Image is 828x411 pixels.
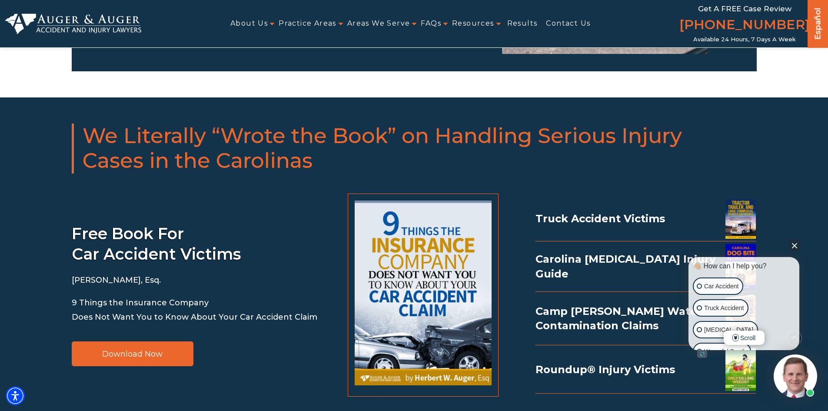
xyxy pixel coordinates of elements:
[535,348,756,391] div: Roundup® Injury Victims
[698,4,791,13] span: Get a FREE Case Review
[279,14,336,33] a: Practice Areas
[6,386,25,405] div: Accessibility Menu
[546,14,590,33] a: Contact Us
[83,148,757,174] span: Cases in the Carolinas
[72,341,193,366] a: Download Now
[535,294,756,343] a: Camp [PERSON_NAME] Water Contamination Claimsbook
[5,13,141,34] img: Auger & Auger Accident and Injury Lawyers Logo
[693,36,796,43] span: Available 24 Hours, 7 Days a Week
[725,244,756,289] img: Dog Bite Injury Guide Ebook
[774,354,817,398] img: Intaker widget Avatar
[535,348,756,391] a: Roundup® Injury VictimsCase Against Roundup Ebook
[102,350,163,358] span: Download Now
[788,239,801,251] button: Close Intaker Chat Widget
[725,199,756,239] img: Truck Accident Ebook
[72,224,317,264] h3: Free book for car accident victims
[535,294,756,343] div: Camp [PERSON_NAME] Water Contamination Claims
[72,296,317,324] p: 9 Things the Insurance Company Does Not Want You to Know About Your Car Accident Claim
[535,244,756,289] div: Carolina [MEDICAL_DATA] Injury Guide
[704,281,738,292] p: Car Accident
[679,15,810,36] a: [PHONE_NUMBER]
[535,244,756,289] a: Carolina [MEDICAL_DATA] Injury GuideDog Bite Injury Guide Ebook
[355,200,492,385] img: 9-things-insurance-company-does-ebook-091223
[535,199,756,239] div: Truck Accident Victims
[724,331,765,345] span: Scroll
[704,303,744,314] p: Truck Accident
[83,124,757,149] span: We Literally “Wrote the Book” on Handling Serious Injury
[507,14,538,33] a: Results
[704,346,746,357] p: Wrongful Death
[230,14,268,33] a: About Us
[347,14,410,33] a: Areas We Serve
[72,273,317,287] p: [PERSON_NAME], Esq.
[421,14,441,33] a: FAQs
[452,14,494,33] a: Resources
[697,350,707,358] a: Open intaker chat
[691,261,797,271] div: 👋🏼 How can I help you?
[704,324,753,335] p: [MEDICAL_DATA]
[535,199,756,239] a: Truck Accident VictimsTruck Accident Ebook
